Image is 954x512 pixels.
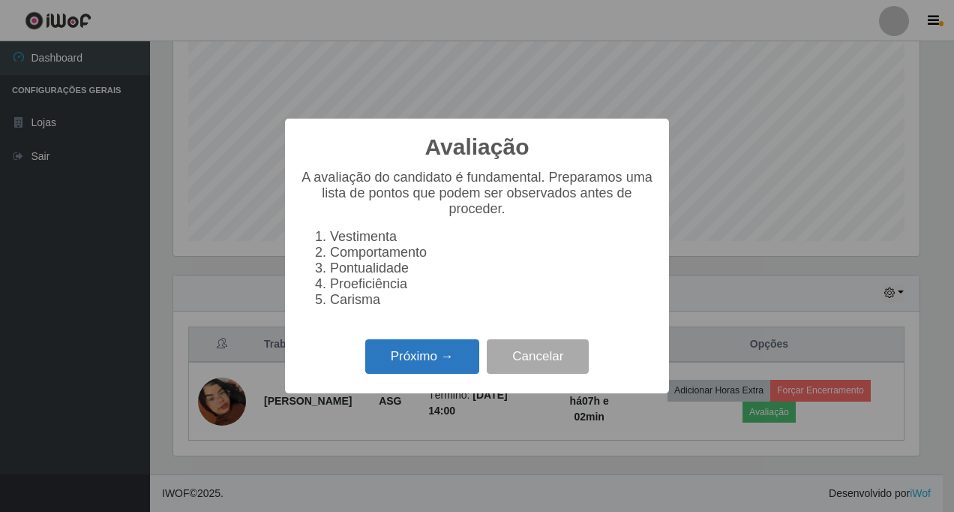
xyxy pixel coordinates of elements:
[330,261,654,276] li: Pontualidade
[330,245,654,261] li: Comportamento
[365,339,479,375] button: Próximo →
[330,276,654,292] li: Proeficiência
[300,170,654,217] p: A avaliação do candidato é fundamental. Preparamos uma lista de pontos que podem ser observados a...
[487,339,589,375] button: Cancelar
[330,292,654,308] li: Carisma
[330,229,654,245] li: Vestimenta
[425,134,529,161] h2: Avaliação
